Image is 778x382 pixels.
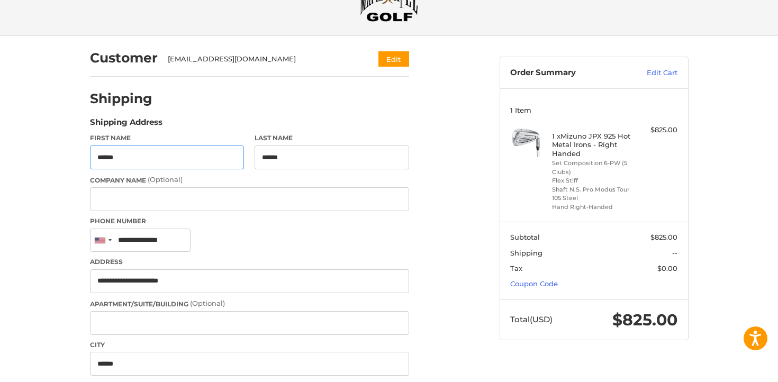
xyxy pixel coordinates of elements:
[90,216,409,226] label: Phone Number
[90,133,245,143] label: First Name
[510,106,677,114] h3: 1 Item
[510,233,540,241] span: Subtotal
[90,298,409,309] label: Apartment/Suite/Building
[378,51,409,67] button: Edit
[90,50,158,66] h2: Customer
[510,314,553,324] span: Total (USD)
[657,264,677,272] span: $0.00
[91,229,115,252] div: United States: +1
[552,203,633,212] li: Hand Right-Handed
[255,133,409,143] label: Last Name
[168,54,358,65] div: [EMAIL_ADDRESS][DOMAIN_NAME]
[552,159,633,176] li: Set Composition 6-PW (5 Clubs)
[624,68,677,78] a: Edit Cart
[552,176,633,185] li: Flex Stiff
[510,249,542,257] span: Shipping
[90,257,409,267] label: Address
[90,340,409,350] label: City
[90,175,409,185] label: Company Name
[90,90,152,107] h2: Shipping
[650,233,677,241] span: $825.00
[552,132,633,158] h4: 1 x Mizuno JPX 925 Hot Metal Irons - Right Handed
[612,310,677,330] span: $825.00
[510,264,522,272] span: Tax
[552,185,633,203] li: Shaft N.S. Pro Modus Tour 105 Steel
[190,299,225,307] small: (Optional)
[636,125,677,135] div: $825.00
[672,249,677,257] span: --
[510,279,558,288] a: Coupon Code
[510,68,624,78] h3: Order Summary
[148,175,183,184] small: (Optional)
[90,116,162,133] legend: Shipping Address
